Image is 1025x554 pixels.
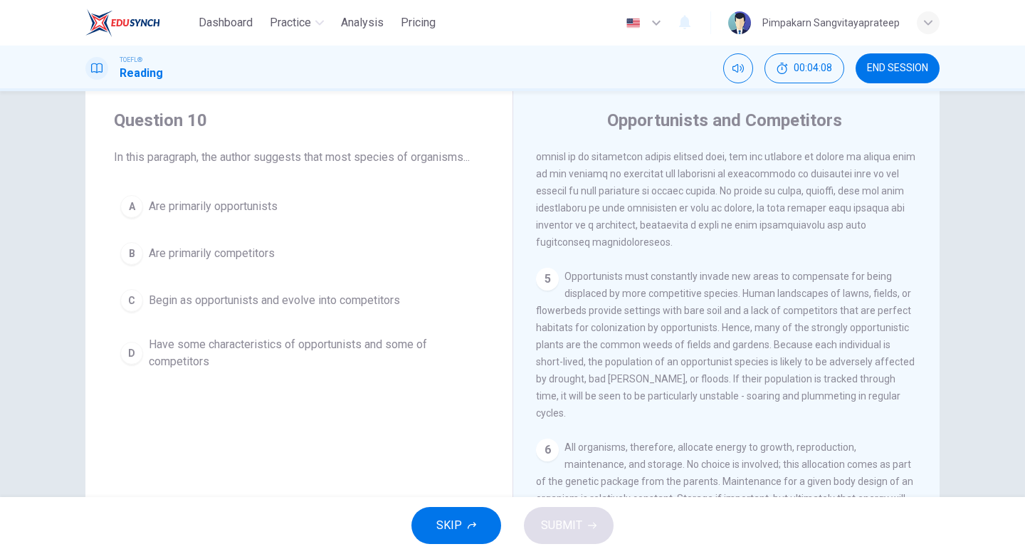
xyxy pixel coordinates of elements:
a: EduSynch logo [85,9,193,37]
button: AAre primarily opportunists [114,189,484,224]
h4: Question 10 [114,109,484,132]
button: SKIP [411,507,501,544]
div: Hide [764,53,844,83]
button: 00:04:08 [764,53,844,83]
div: 6 [536,439,559,461]
span: Are primarily opportunists [149,198,278,215]
button: BAre primarily competitors [114,236,484,271]
button: Dashboard [193,10,258,36]
span: Pricing [401,14,436,31]
span: END SESSION [867,63,928,74]
div: C [120,289,143,312]
img: Profile picture [728,11,751,34]
span: Are primarily competitors [149,245,275,262]
span: Practice [270,14,311,31]
button: Pricing [395,10,441,36]
img: EduSynch logo [85,9,160,37]
span: 00:04:08 [794,63,832,74]
div: Pimpakarn Sangvitayaprateep [762,14,900,31]
div: A [120,195,143,218]
span: TOEFL® [120,55,142,65]
h4: Opportunists and Competitors [607,109,842,132]
div: B [120,242,143,265]
button: DHave some characteristics of opportunists and some of competitors [114,330,484,377]
div: D [120,342,143,365]
span: SKIP [436,516,462,535]
button: CBegin as opportunists and evolve into competitors [114,283,484,318]
span: Analysis [341,14,384,31]
img: en [624,18,642,28]
span: All organisms, therefore, allocate energy to growth, reproduction, maintenance, and storage. No c... [536,441,913,538]
div: Mute [723,53,753,83]
h1: Reading [120,65,163,82]
button: Analysis [335,10,389,36]
iframe: Intercom live chat [977,506,1011,540]
span: Dashboard [199,14,253,31]
span: Begin as opportunists and evolve into competitors [149,292,400,309]
span: Opportunists must constantly invade new areas to compensate for being displaced by more competiti... [536,271,915,419]
button: Practice [264,10,330,36]
div: 5 [536,268,559,291]
button: END SESSION [856,53,940,83]
span: In this paragraph, the author suggests that most species of organisms... [114,149,484,166]
span: Have some characteristics of opportunists and some of competitors [149,336,478,370]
